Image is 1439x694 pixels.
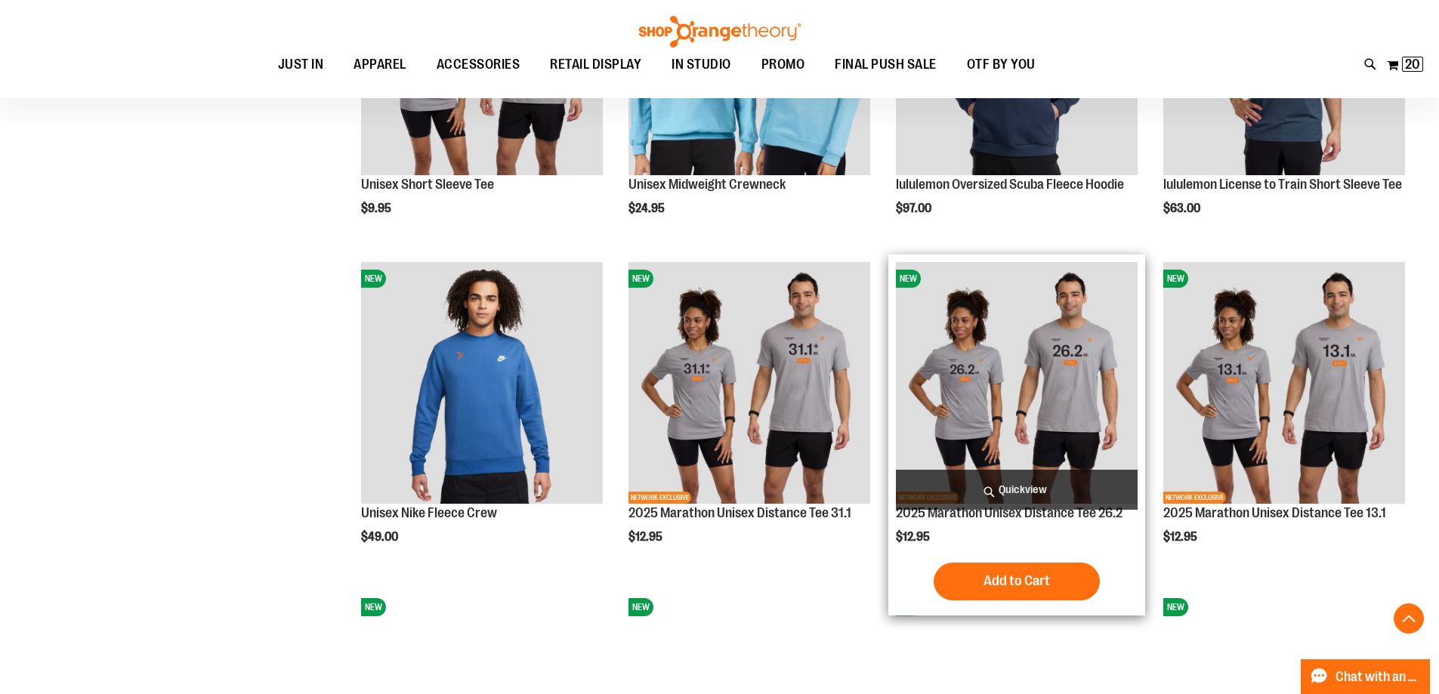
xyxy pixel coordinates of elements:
[628,262,870,504] img: 2025 Marathon Unisex Distance Tee 31.1
[1163,598,1188,616] span: NEW
[896,262,1138,506] a: 2025 Marathon Unisex Distance Tee 26.2NEWNETWORK EXCLUSIVE
[1394,603,1424,634] button: Back To Top
[628,530,665,544] span: $12.95
[361,530,400,544] span: $49.00
[628,270,653,288] span: NEW
[354,254,610,582] div: product
[628,177,786,192] a: Unisex Midweight Crewneck
[896,530,932,544] span: $12.95
[628,505,851,520] a: 2025 Marathon Unisex Distance Tee 31.1
[550,48,641,82] span: RETAIL DISPLAY
[1163,492,1226,504] span: NETWORK EXCLUSIVE
[835,48,937,82] span: FINAL PUSH SALE
[896,177,1124,192] a: lululemon Oversized Scuba Fleece Hoodie
[896,470,1138,510] a: Quickview
[1163,262,1405,506] a: 2025 Marathon Unisex Distance Tee 13.1NEWNETWORK EXCLUSIVE
[278,48,324,82] span: JUST IN
[1163,262,1405,504] img: 2025 Marathon Unisex Distance Tee 13.1
[896,202,934,215] span: $97.00
[628,492,691,504] span: NETWORK EXCLUSIVE
[1301,659,1431,694] button: Chat with an Expert
[896,505,1122,520] a: 2025 Marathon Unisex Distance Tee 26.2
[361,598,386,616] span: NEW
[761,48,805,82] span: PROMO
[361,270,386,288] span: NEW
[361,505,497,520] a: Unisex Nike Fleece Crew
[672,48,731,82] span: IN STUDIO
[1163,530,1200,544] span: $12.95
[896,262,1138,504] img: 2025 Marathon Unisex Distance Tee 26.2
[1405,57,1420,72] span: 20
[1163,270,1188,288] span: NEW
[361,262,603,506] a: Unisex Nike Fleece CrewNEW
[361,262,603,504] img: Unisex Nike Fleece Crew
[1163,177,1402,192] a: lululemon License to Train Short Sleeve Tee
[628,262,870,506] a: 2025 Marathon Unisex Distance Tee 31.1NEWNETWORK EXCLUSIVE
[637,16,803,48] img: Shop Orangetheory
[967,48,1036,82] span: OTF BY YOU
[621,254,878,582] div: product
[628,598,653,616] span: NEW
[628,202,667,215] span: $24.95
[361,202,394,215] span: $9.95
[1163,202,1203,215] span: $63.00
[437,48,520,82] span: ACCESSORIES
[361,177,494,192] a: Unisex Short Sleeve Tee
[934,563,1100,600] button: Add to Cart
[1156,254,1413,582] div: product
[896,270,921,288] span: NEW
[984,572,1050,589] span: Add to Cart
[888,254,1145,615] div: product
[1336,670,1421,684] span: Chat with an Expert
[354,48,406,82] span: APPAREL
[1163,505,1386,520] a: 2025 Marathon Unisex Distance Tee 13.1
